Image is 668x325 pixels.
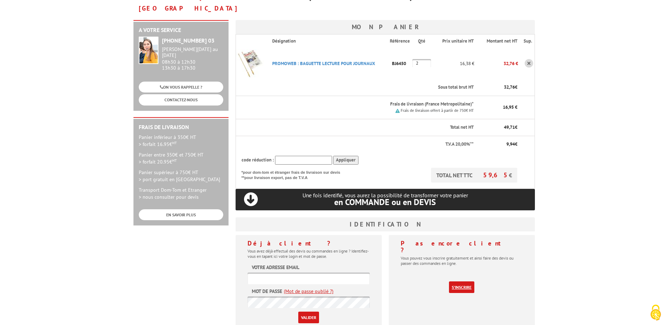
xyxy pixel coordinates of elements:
a: CONTACTEZ-NOUS [139,94,223,105]
input: Appliquer [333,156,358,165]
p: Montant net HT [480,38,517,45]
th: Désignation [267,34,389,47]
button: Cookies (fenêtre modale) [643,301,668,325]
p: € [480,84,517,91]
p: 32,76 € [474,57,518,70]
span: 32,76 [504,84,515,90]
p: Transport Dom-Tom et Etranger [139,186,223,200]
p: Vous avez déjà effectué des devis ou commandes en ligne ? Identifiez-vous en tapant ici votre log... [248,248,370,259]
h2: Frais de Livraison [139,124,223,130]
p: Une fois identifié, vous aurez la possibilité de transformer votre panier [236,192,535,206]
p: € [480,141,517,148]
span: > nous consulter pour devis [139,194,199,200]
small: Frais de livraison offert à partir de 750€ HT [401,108,474,113]
p: Panier entre 350€ et 750€ HT [139,151,223,165]
span: 59,65 [483,171,509,179]
span: > port gratuit en [GEOGRAPHIC_DATA] [139,176,220,183]
a: (Mot de passe oublié ?) [284,288,333,295]
p: Total net HT [242,124,474,131]
sup: HT [172,158,177,163]
span: 16,95 € [503,104,517,110]
span: 9,94 [506,141,515,147]
h4: Déjà client ? [248,240,370,247]
p: € [480,124,517,131]
p: T.V.A 20,00%** [242,141,474,148]
p: 16,38 € [433,57,475,70]
h4: Pas encore client ? [401,240,523,254]
label: Mot de passe [252,288,282,295]
p: *pour dom-tom et étranger frais de livraison sur devis **pour livraison export, pas de T.V.A [242,168,347,181]
th: Qté [412,34,433,47]
sup: HT [172,140,177,145]
a: EN SAVOIR PLUS [139,209,223,220]
a: PROMOWEB : BAGUETTE LECTURE POUR JOURNAUX [272,60,375,66]
img: widget-service.jpg [139,37,158,64]
a: ON VOUS RAPPELLE ? [139,82,223,93]
img: picto.png [395,109,400,113]
p: Panier inférieur à 350€ HT [139,134,223,148]
span: 49,71 [504,124,515,130]
h2: A votre service [139,27,223,33]
p: BJ6450 [390,57,413,70]
div: [PERSON_NAME][DATE] au [DATE] [162,46,223,58]
p: Vous pouvez vous inscrire gratuitement et ainsi faire des devis ou passer des commandes en ligne. [401,255,523,266]
strong: [PHONE_NUMBER] 03 [162,37,214,44]
p: Référence [390,38,412,45]
span: code réduction : [242,157,274,163]
div: 08h30 à 12h30 13h30 à 17h30 [162,46,223,71]
span: > forfait 16.95€ [139,141,177,147]
label: Votre adresse email [252,264,299,271]
th: Sup. [518,34,535,47]
input: Valider [298,312,319,323]
p: Frais de livraison (France Metropolitaine)* [272,101,474,108]
th: Sous total brut HT [267,79,474,96]
p: Prix unitaire HT [439,38,474,45]
a: S'inscrire [449,281,474,293]
p: Panier supérieur à 750€ HT [139,169,223,183]
p: TOTAL NET TTC € [431,168,517,183]
h3: Identification [236,217,535,231]
span: en COMMANDE ou en DEVIS [334,197,436,208]
img: PROMOWEB : BAGUETTE LECTURE POUR JOURNAUX [236,49,264,77]
img: Cookies (fenêtre modale) [647,304,664,321]
span: > forfait 20.95€ [139,159,177,165]
h3: Mon panier [236,20,535,34]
